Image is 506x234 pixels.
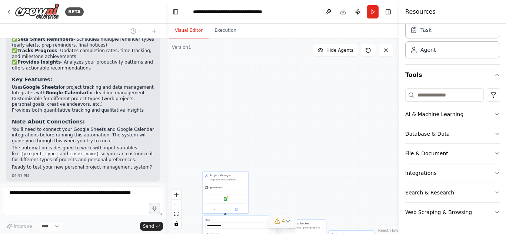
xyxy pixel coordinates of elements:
[17,37,73,42] strong: Sets Smart Reminders
[405,105,500,124] button: AI & Machine Learning
[193,8,276,16] nav: breadcrumb
[172,209,181,219] button: fit view
[12,119,85,125] strong: Note About Connections:
[405,130,450,138] div: Database & Data
[405,7,436,16] h4: Resources
[172,190,181,200] button: zoom in
[209,23,242,38] button: Execution
[269,214,297,228] button: 4
[143,223,154,229] span: Send
[12,85,154,91] li: Uses for project tracking and data management
[405,208,472,216] div: Web Scraping & Browsing
[127,27,145,35] button: Switch to previous chat
[14,223,32,229] span: Improve
[405,111,463,118] div: AI & Machine Learning
[206,218,273,221] label: Role
[405,144,500,163] button: File & Document
[326,47,353,53] span: Hide Agents
[405,183,500,202] button: Search & Research
[172,190,181,228] div: React Flow controls
[405,203,500,222] button: Web Scraping & Browsing
[210,186,223,189] span: gpt-4o-mini
[20,151,60,157] code: {project_type}
[405,85,500,228] div: Tools
[172,44,191,50] div: Version 1
[202,171,249,214] div: Project ManagerOrganize and structure personal projects by breaking them down into manageable tas...
[405,18,500,64] div: Crew
[140,222,163,231] button: Send
[148,27,160,35] button: Start a new chat
[169,23,209,38] button: Visual Editor
[170,7,181,17] button: Hide left sidebar
[12,108,154,113] li: Provides both quantitative tracking and qualitative insights
[210,174,246,177] div: Project Manager
[3,221,35,231] button: Improve
[149,203,160,214] button: Click to speak your automation idea
[405,124,500,143] button: Database & Data
[378,228,398,233] a: React Flow attribution
[15,3,59,20] img: Logo
[420,26,432,34] div: Task
[172,219,181,228] button: toggle interactivity
[405,65,500,85] button: Tools
[226,207,247,212] button: Open in side panel
[210,178,246,181] div: Organize and structure personal projects by breaking them down into manageable tasks, setting pri...
[405,189,454,196] div: Search & Research
[12,90,154,96] li: Integrates with for deadline management
[23,85,59,90] strong: Google Sheets
[420,46,436,54] div: Agent
[12,77,52,82] strong: Key Features:
[282,217,285,225] span: 4
[12,127,154,144] p: You'll need to connect your Google Sheets and Google Calendar integrations before running this au...
[405,169,436,177] div: Integrations
[405,163,500,183] button: Integrations
[46,90,87,95] strong: Google Calendar
[12,145,154,163] p: The automation is designed to work with input variables like and so you can customize it for diff...
[405,150,448,157] div: File & Document
[313,44,358,56] button: Hide Agents
[17,48,57,53] strong: Tracks Progress
[68,151,100,157] code: {user_name}
[288,226,324,229] div: Monitor and update progress on personal goals, track completion rates, and maintain detailed reco...
[12,165,154,170] p: Ready to test your new personal project management system?
[12,173,154,179] div: 04:37 PM
[12,96,154,108] li: Customizable for different project types (work projects, personal goals, creative endeavors, etc.)
[383,7,393,17] button: Hide right sidebar
[288,222,324,225] div: Progress Tracker
[12,25,154,71] p: ✅ - Creates structured project plans with clear phases and priorities ✅ - Schedules multiple remi...
[17,60,61,65] strong: Provides Insights
[223,197,227,201] img: Google Sheets
[65,7,84,16] div: BETA
[3,186,163,216] textarea: To enrich screen reader interactions, please activate Accessibility in Grammarly extension settings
